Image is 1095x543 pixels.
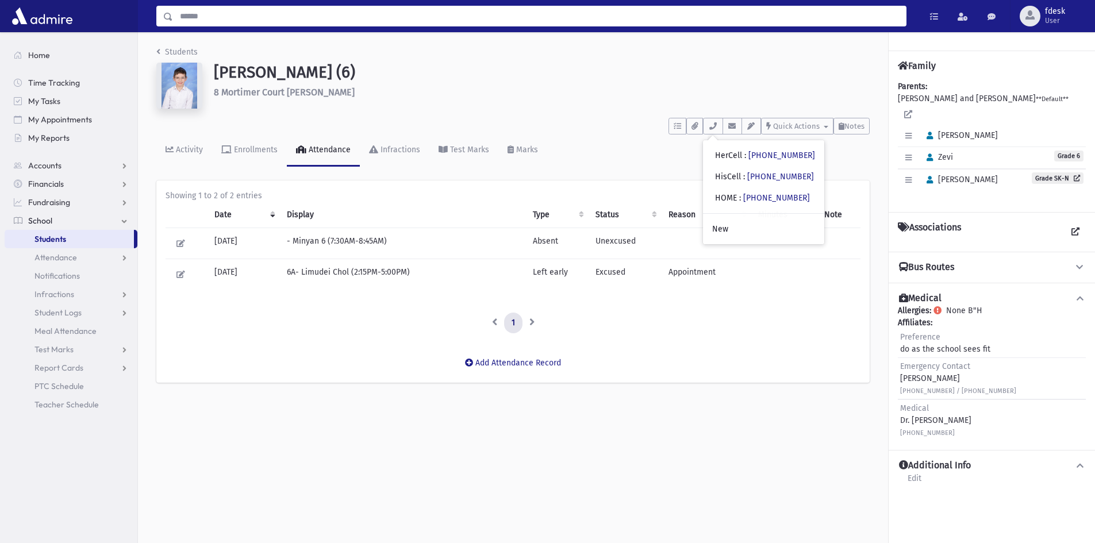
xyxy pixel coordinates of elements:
[34,363,83,373] span: Report Cards
[526,259,588,290] td: Left early
[900,403,929,413] span: Medical
[898,82,927,91] b: Parents:
[1045,7,1065,16] span: fdesk
[214,87,870,98] h6: 8 Mortimer Court [PERSON_NAME]
[9,5,75,28] img: AdmirePro
[280,228,527,259] td: - Minyan 6 (7:30AM-8:45AM)
[34,271,80,281] span: Notifications
[1065,222,1086,242] a: View all Associations
[280,259,527,290] td: 6A- Limudei Chol (2:15PM-5:00PM)
[589,259,662,290] td: Excused
[34,399,99,410] span: Teacher Schedule
[5,359,137,377] a: Report Cards
[898,222,961,242] h4: Associations
[747,172,814,182] a: [PHONE_NUMBER]
[306,145,351,155] div: Attendance
[5,156,137,175] a: Accounts
[34,381,84,391] span: PTC Schedule
[715,149,815,161] div: HerCell
[5,230,134,248] a: Students
[34,344,74,355] span: Test Marks
[287,134,360,167] a: Attendance
[458,353,568,373] button: Add Attendance Record
[208,202,280,228] th: Date: activate to sort column ascending
[172,266,189,283] button: Edit
[378,145,420,155] div: Infractions
[156,47,198,57] a: Students
[5,377,137,395] a: PTC Schedule
[898,292,1086,305] button: Medical
[898,261,1086,274] button: Bus Routes
[898,305,1086,441] div: None B"H
[898,460,1086,472] button: Additional Info
[34,252,77,263] span: Attendance
[172,235,189,252] button: Edit
[900,331,990,355] div: do as the school sees fit
[899,460,971,472] h4: Additional Info
[900,402,971,438] div: Dr. [PERSON_NAME]
[898,306,931,315] b: Allergies:
[28,114,92,125] span: My Appointments
[899,292,942,305] h4: Medical
[748,151,815,160] a: [PHONE_NUMBER]
[166,190,860,202] div: Showing 1 to 2 of 2 entries
[28,215,52,226] span: School
[5,303,137,322] a: Student Logs
[498,134,547,167] a: Marks
[5,285,137,303] a: Infractions
[504,313,522,333] a: 1
[715,192,810,204] div: HOME
[280,202,527,228] th: Display
[156,63,202,109] img: +GigP8=
[212,134,287,167] a: Enrollments
[5,211,137,230] a: School
[921,130,998,140] span: [PERSON_NAME]
[5,129,137,147] a: My Reports
[360,134,429,167] a: Infractions
[662,259,751,290] td: Appointment
[907,472,922,492] a: Edit
[28,160,62,171] span: Accounts
[34,289,74,299] span: Infractions
[900,429,955,437] small: [PHONE_NUMBER]
[817,202,860,228] th: Note
[28,78,80,88] span: Time Tracking
[5,267,137,285] a: Notifications
[1054,151,1084,161] span: Grade 6
[739,193,741,203] span: :
[900,361,970,371] span: Emergency Contact
[5,248,137,267] a: Attendance
[898,80,1086,203] div: [PERSON_NAME] and [PERSON_NAME]
[1032,172,1084,184] a: Grade SK-N
[5,175,137,193] a: Financials
[743,193,810,203] a: [PHONE_NUMBER]
[34,307,82,318] span: Student Logs
[28,197,70,207] span: Fundraising
[526,202,588,228] th: Type: activate to sort column ascending
[743,172,745,182] span: :
[900,387,1016,395] small: [PHONE_NUMBER] / [PHONE_NUMBER]
[232,145,278,155] div: Enrollments
[900,332,940,342] span: Preference
[662,202,751,228] th: Reason: activate to sort column ascending
[715,171,814,183] div: HisCell
[5,193,137,211] a: Fundraising
[208,259,280,290] td: [DATE]
[921,152,953,162] span: Zevi
[448,145,489,155] div: Test Marks
[429,134,498,167] a: Test Marks
[833,118,870,134] button: Notes
[526,228,588,259] td: Absent
[898,318,932,328] b: Affiliates:
[1045,16,1065,25] span: User
[28,50,50,60] span: Home
[5,46,137,64] a: Home
[156,46,198,63] nav: breadcrumb
[34,326,97,336] span: Meal Attendance
[28,133,70,143] span: My Reports
[214,63,870,82] h1: [PERSON_NAME] (6)
[900,360,1016,396] div: [PERSON_NAME]
[5,92,137,110] a: My Tasks
[5,340,137,359] a: Test Marks
[28,179,64,189] span: Financials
